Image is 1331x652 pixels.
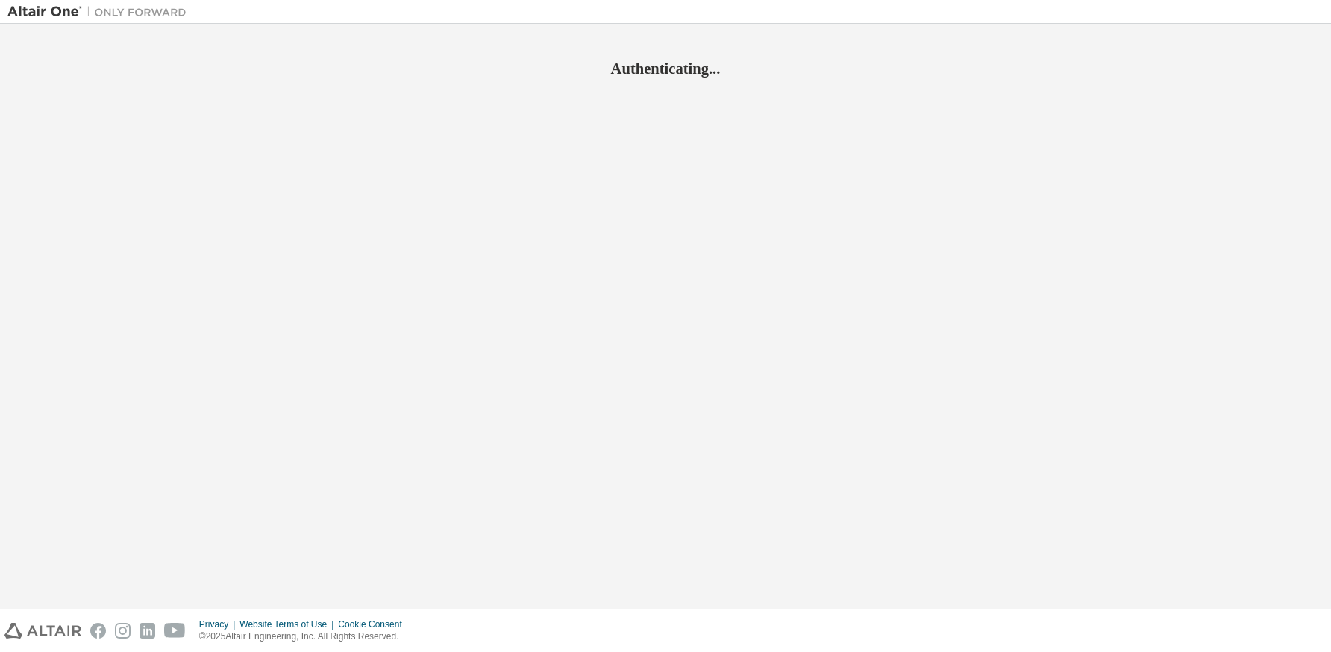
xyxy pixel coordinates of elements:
[140,623,155,639] img: linkedin.svg
[115,623,131,639] img: instagram.svg
[7,59,1324,78] h2: Authenticating...
[4,623,81,639] img: altair_logo.svg
[239,618,338,630] div: Website Terms of Use
[199,618,239,630] div: Privacy
[90,623,106,639] img: facebook.svg
[164,623,186,639] img: youtube.svg
[338,618,410,630] div: Cookie Consent
[199,630,411,643] p: © 2025 Altair Engineering, Inc. All Rights Reserved.
[7,4,194,19] img: Altair One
